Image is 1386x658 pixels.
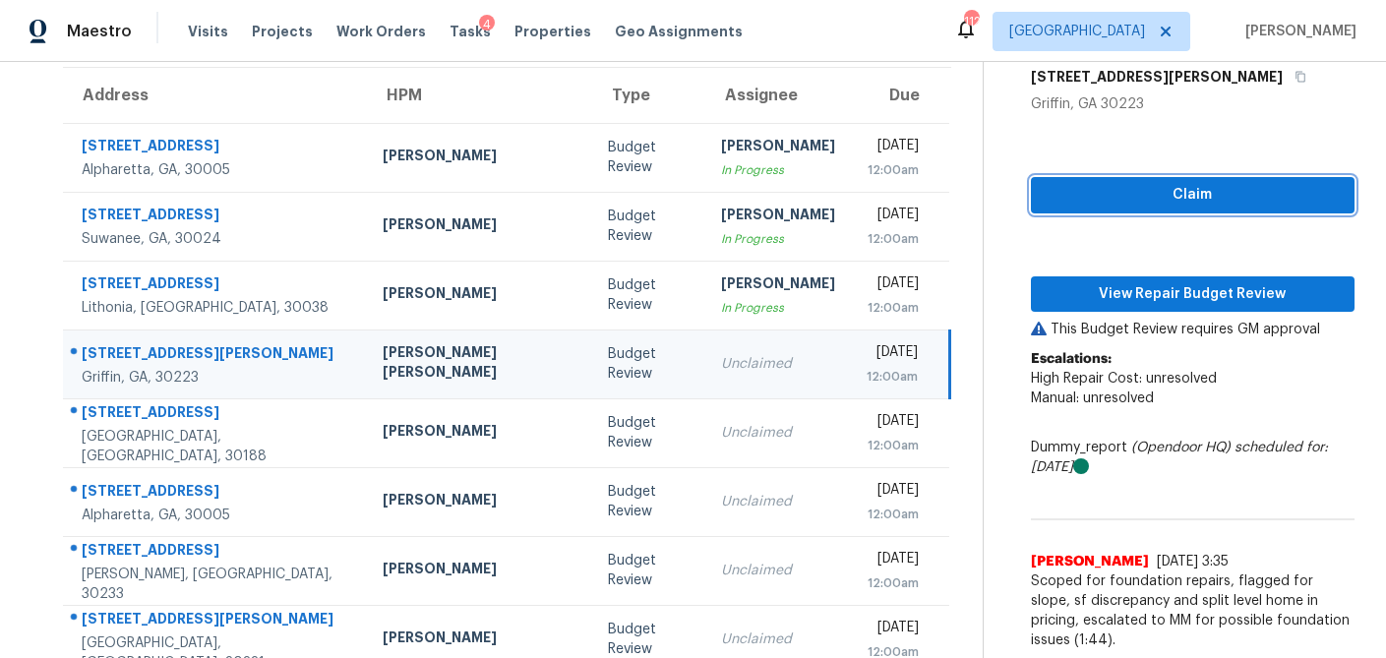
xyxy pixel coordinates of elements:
div: [DATE] [867,342,918,367]
div: [STREET_ADDRESS] [82,136,351,160]
div: 12:00am [867,505,920,524]
div: [GEOGRAPHIC_DATA], [GEOGRAPHIC_DATA], 30188 [82,427,351,466]
h5: [STREET_ADDRESS][PERSON_NAME] [1031,67,1283,87]
div: 12:00am [867,229,920,249]
div: Unclaimed [721,629,835,649]
button: View Repair Budget Review [1031,276,1355,313]
span: Manual: unresolved [1031,391,1154,405]
div: Alpharetta, GA, 30005 [82,160,351,180]
div: Dummy_report [1031,438,1355,477]
div: In Progress [721,298,835,318]
div: Budget Review [608,344,690,384]
span: Properties [514,22,591,41]
div: Unclaimed [721,492,835,511]
div: [PERSON_NAME] [383,146,577,170]
div: 12:00am [867,367,918,387]
div: Unclaimed [721,423,835,443]
div: [PERSON_NAME] [383,214,577,239]
button: Copy Address [1283,59,1309,94]
span: Maestro [67,22,132,41]
div: 12:00am [867,298,920,318]
div: [PERSON_NAME] [383,421,577,446]
th: HPM [367,68,593,123]
div: Budget Review [608,275,690,315]
div: [STREET_ADDRESS] [82,273,351,298]
span: [DATE] 3:35 [1157,555,1229,568]
div: [PERSON_NAME] [383,490,577,514]
div: [PERSON_NAME] [383,559,577,583]
span: Visits [188,22,228,41]
div: 4 [479,15,495,34]
div: 12:00am [867,160,920,180]
b: Escalations: [1031,352,1112,366]
div: [DATE] [867,273,920,298]
div: [PERSON_NAME] [721,136,835,160]
span: [PERSON_NAME] [1237,22,1356,41]
div: Budget Review [608,482,690,521]
span: Work Orders [336,22,426,41]
div: [STREET_ADDRESS] [82,205,351,229]
div: Griffin, GA 30223 [1031,94,1355,114]
div: [DATE] [867,411,920,436]
div: Budget Review [608,207,690,246]
div: 12:00am [867,573,920,593]
div: Budget Review [608,138,690,177]
div: Griffin, GA, 30223 [82,368,351,388]
div: Budget Review [608,551,690,590]
span: [PERSON_NAME] [1031,552,1149,571]
span: Claim [1047,183,1339,208]
div: [PERSON_NAME] [383,283,577,308]
div: [DATE] [867,205,920,229]
th: Type [592,68,705,123]
div: [STREET_ADDRESS] [82,540,351,565]
th: Assignee [705,68,851,123]
div: [PERSON_NAME] [721,273,835,298]
span: Scoped for foundation repairs, flagged for slope, sf discrepancy and split level home in pricing,... [1031,571,1355,650]
div: [DATE] [867,480,920,505]
span: Geo Assignments [615,22,743,41]
span: High Repair Cost: unresolved [1031,372,1217,386]
div: Alpharetta, GA, 30005 [82,506,351,525]
span: View Repair Budget Review [1047,282,1339,307]
i: (Opendoor HQ) [1131,441,1231,454]
div: In Progress [721,160,835,180]
th: Due [851,68,950,123]
div: [DATE] [867,618,920,642]
div: [PERSON_NAME], [GEOGRAPHIC_DATA], 30233 [82,565,351,604]
div: [PERSON_NAME] [PERSON_NAME] [383,342,577,387]
div: [STREET_ADDRESS] [82,481,351,506]
span: Projects [252,22,313,41]
div: [DATE] [867,136,920,160]
span: Tasks [450,25,491,38]
div: In Progress [721,229,835,249]
div: Suwanee, GA, 30024 [82,229,351,249]
div: [STREET_ADDRESS][PERSON_NAME] [82,343,351,368]
p: This Budget Review requires GM approval [1031,320,1355,339]
div: 112 [964,12,978,31]
div: Lithonia, [GEOGRAPHIC_DATA], 30038 [82,298,351,318]
span: [GEOGRAPHIC_DATA] [1009,22,1145,41]
div: Unclaimed [721,354,835,374]
button: Claim [1031,177,1355,213]
div: 12:00am [867,436,920,455]
div: [PERSON_NAME] [383,628,577,652]
div: [STREET_ADDRESS][PERSON_NAME] [82,609,351,633]
i: scheduled for: [DATE] [1031,441,1328,474]
div: [PERSON_NAME] [721,205,835,229]
div: [STREET_ADDRESS] [82,402,351,427]
div: [DATE] [867,549,920,573]
div: Unclaimed [721,561,835,580]
th: Address [63,68,367,123]
div: Budget Review [608,413,690,452]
